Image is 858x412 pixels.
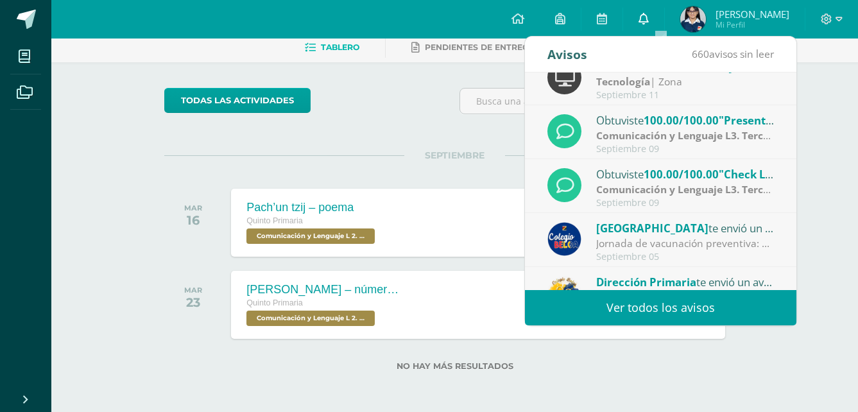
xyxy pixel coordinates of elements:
[596,273,775,290] div: te envió un aviso
[596,275,696,289] span: Dirección Primaria
[596,128,775,143] div: | Zona
[644,167,719,182] span: 100.00/100.00
[596,128,811,142] strong: Comunicación y Lenguaje L3. Tercer Idioma
[596,219,775,236] div: te envió un aviso
[411,37,535,58] a: Pendientes de entrega
[246,298,303,307] span: Quinto Primaria
[596,221,708,236] span: [GEOGRAPHIC_DATA]
[246,228,375,244] span: Comunicación y Lenguaje L 2. Segundo Idioma 'A'
[305,37,359,58] a: Tablero
[692,47,774,61] span: avisos sin leer
[246,283,400,296] div: [PERSON_NAME] – números mayas
[246,311,375,326] span: Comunicación y Lenguaje L 2. Segundo Idioma 'A'
[547,37,587,72] div: Avisos
[596,90,775,101] div: Septiembre 11
[644,113,719,128] span: 100.00/100.00
[164,361,745,371] label: No hay más resultados
[719,167,792,182] span: "Check List 1"
[596,74,650,89] strong: Tecnología
[547,276,581,310] img: 050f0ca4ac5c94d5388e1bdfdf02b0f1.png
[525,290,796,325] a: Ver todos los avisos
[184,212,202,228] div: 16
[716,8,789,21] span: [PERSON_NAME]
[404,150,505,161] span: SEPTIEMBRE
[692,47,709,61] span: 660
[716,19,789,30] span: Mi Perfil
[246,216,303,225] span: Quinto Primaria
[596,198,775,209] div: Septiembre 09
[596,236,775,251] div: Jornada de vacunación preventiva: Estimados Padres y Estimadas Madres de Familia: Deseándoles un ...
[425,42,535,52] span: Pendientes de entrega
[184,286,202,295] div: MAR
[596,182,775,197] div: | Zona
[184,295,202,310] div: 23
[596,112,775,128] div: Obtuviste en
[680,6,706,32] img: 4a41b323627bab2771a593ab45964443.png
[547,222,581,256] img: 919ad801bb7643f6f997765cf4083301.png
[246,201,378,214] div: Pach’un tzij – poema
[596,182,811,196] strong: Comunicación y Lenguaje L3. Tercer Idioma
[460,89,744,114] input: Busca una actividad próxima aquí...
[596,166,775,182] div: Obtuviste en
[719,113,826,128] span: "Presentation Song"
[596,144,775,155] div: Septiembre 09
[596,74,775,89] div: | Zona
[596,252,775,262] div: Septiembre 05
[164,88,311,113] a: todas las Actividades
[184,203,202,212] div: MAR
[321,42,359,52] span: Tablero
